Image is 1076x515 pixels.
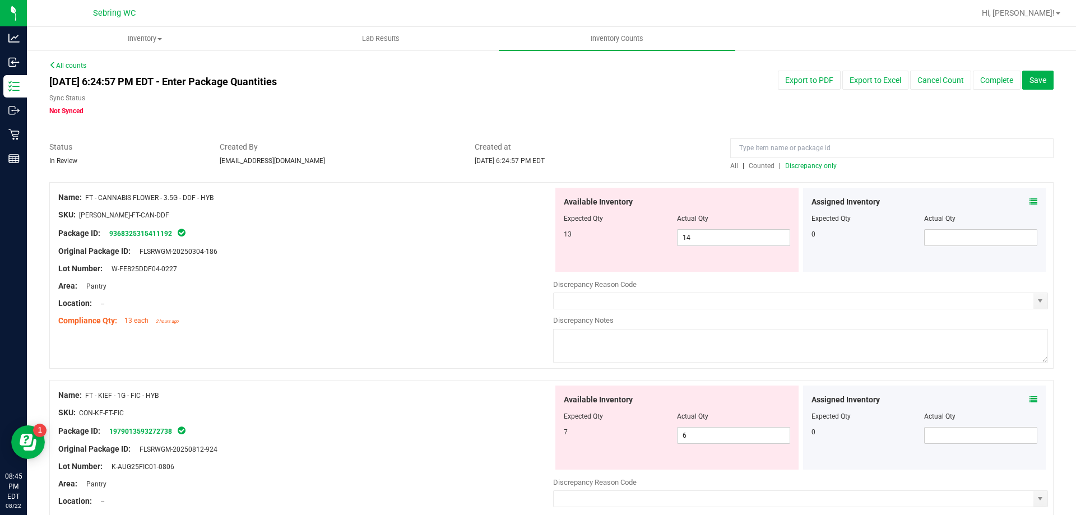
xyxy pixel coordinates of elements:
[564,215,603,222] span: Expected Qty
[8,81,20,92] inline-svg: Inventory
[811,427,925,437] div: 0
[677,215,708,222] span: Actual Qty
[49,62,86,69] a: All counts
[924,214,1037,224] div: Actual Qty
[677,412,708,420] span: Actual Qty
[27,27,263,50] a: Inventory
[8,33,20,44] inline-svg: Analytics
[58,426,100,435] span: Package ID:
[811,214,925,224] div: Expected Qty
[134,248,217,256] span: FLSRWGM-20250304-186
[106,265,177,273] span: W-FEB25DDF04-0227
[109,428,172,435] a: 1979013593272738
[811,196,880,208] span: Assigned Inventory
[58,264,103,273] span: Lot Number:
[58,299,92,308] span: Location:
[81,480,106,488] span: Pantry
[109,230,172,238] a: 9368325315411192
[27,34,262,44] span: Inventory
[746,162,779,170] a: Counted
[49,157,77,165] span: In Review
[8,153,20,164] inline-svg: Reports
[58,391,82,400] span: Name:
[811,394,880,406] span: Assigned Inventory
[5,471,22,502] p: 08:45 PM EDT
[553,315,1048,326] div: Discrepancy Notes
[134,446,217,453] span: FLSRWGM-20250812-924
[263,27,499,50] a: Lab Results
[49,76,628,87] h4: [DATE] 6:24:57 PM EDT - Enter Package Quantities
[8,57,20,68] inline-svg: Inbound
[499,27,735,50] a: Inventory Counts
[1033,293,1047,309] span: select
[782,162,837,170] a: Discrepancy only
[811,229,925,239] div: 0
[785,162,837,170] span: Discrepancy only
[564,196,633,208] span: Available Inventory
[106,463,174,471] span: K-AUG25FIC01-0806
[93,8,136,18] span: Sebring WC
[177,227,187,238] span: In Sync
[678,230,790,245] input: 14
[475,157,545,165] span: [DATE] 6:24:57 PM EDT
[81,282,106,290] span: Pantry
[564,428,568,436] span: 7
[973,71,1021,90] button: Complete
[779,162,781,170] span: |
[58,462,103,471] span: Lot Number:
[58,408,76,417] span: SKU:
[564,230,572,238] span: 13
[79,211,169,219] span: [PERSON_NAME]-FT-CAN-DDF
[58,444,131,453] span: Original Package ID:
[1033,491,1047,507] span: select
[8,105,20,116] inline-svg: Outbound
[842,71,908,90] button: Export to Excel
[749,162,774,170] span: Counted
[85,194,214,202] span: FT - CANNABIS FLOWER - 3.5G - DDF - HYB
[576,34,658,44] span: Inventory Counts
[1022,71,1054,90] button: Save
[553,478,637,486] span: Discrepancy Reason Code
[347,34,415,44] span: Lab Results
[1029,76,1046,85] span: Save
[730,162,738,170] span: All
[58,247,131,256] span: Original Package ID:
[220,141,458,153] span: Created By
[156,319,179,324] span: 2 hours ago
[79,409,124,417] span: CON-KF-FT-FIC
[58,229,100,238] span: Package ID:
[982,8,1055,17] span: Hi, [PERSON_NAME]!
[730,138,1054,158] input: Type item name or package id
[924,411,1037,421] div: Actual Qty
[49,141,203,153] span: Status
[49,107,84,115] span: Not Synced
[811,411,925,421] div: Expected Qty
[85,392,159,400] span: FT - KIEF - 1G - FIC - HYB
[58,210,76,219] span: SKU:
[778,71,841,90] button: Export to PDF
[678,428,790,443] input: 6
[5,502,22,510] p: 08/22
[58,316,117,325] span: Compliance Qty:
[743,162,744,170] span: |
[177,425,187,436] span: In Sync
[58,193,82,202] span: Name:
[553,280,637,289] span: Discrepancy Reason Code
[33,424,47,437] iframe: Resource center unread badge
[564,412,603,420] span: Expected Qty
[730,162,743,170] a: All
[910,71,971,90] button: Cancel Count
[58,281,77,290] span: Area:
[8,129,20,140] inline-svg: Retail
[95,300,104,308] span: --
[58,497,92,505] span: Location:
[49,93,85,103] label: Sync Status
[124,317,149,324] span: 13 each
[475,141,713,153] span: Created at
[564,394,633,406] span: Available Inventory
[11,425,45,459] iframe: Resource center
[220,157,325,165] span: [EMAIL_ADDRESS][DOMAIN_NAME]
[95,498,104,505] span: --
[58,479,77,488] span: Area:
